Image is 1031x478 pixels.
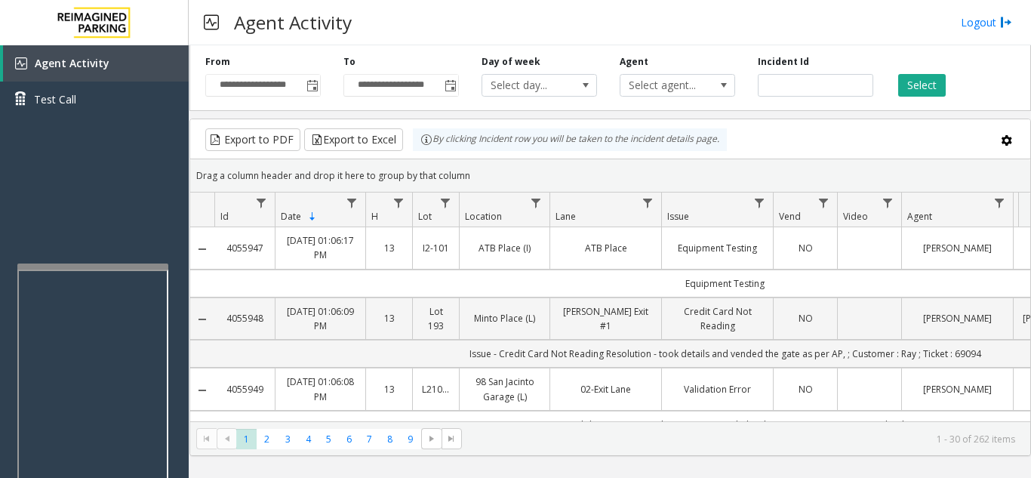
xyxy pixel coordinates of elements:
[426,433,438,445] span: Go to the next page
[15,57,27,69] img: 'icon'
[278,429,298,449] span: Page 3
[469,375,540,403] a: 98 San Jacinto Garage (L)
[620,75,712,96] span: Select agent...
[306,211,319,223] span: Sortable
[413,128,727,151] div: By clicking Incident row you will be taken to the incident details page.
[342,193,362,213] a: Date Filter Menu
[749,193,770,213] a: Issue Filter Menu
[389,193,409,213] a: H Filter Menu
[223,311,266,325] a: 4055948
[559,241,652,255] a: ATB Place
[226,4,359,41] h3: Agent Activity
[205,128,300,151] button: Export to PDF
[285,233,356,262] a: [DATE] 01:06:17 PM
[482,75,574,96] span: Select day...
[281,210,301,223] span: Date
[469,241,540,255] a: ATB Place (I)
[556,210,576,223] span: Lane
[418,210,432,223] span: Lot
[257,429,277,449] span: Page 2
[911,311,1004,325] a: [PERSON_NAME]
[435,193,456,213] a: Lot Filter Menu
[779,210,801,223] span: Vend
[482,55,540,69] label: Day of week
[220,210,229,223] span: Id
[3,45,189,82] a: Agent Activity
[34,91,76,107] span: Test Call
[422,241,450,255] a: I2-101
[420,134,432,146] img: infoIcon.svg
[783,382,828,396] a: NO
[359,429,380,449] span: Page 7
[319,429,339,449] span: Page 5
[783,241,828,255] a: NO
[559,304,652,333] a: [PERSON_NAME] Exit #1
[204,4,219,41] img: pageIcon
[339,429,359,449] span: Page 6
[236,429,257,449] span: Page 1
[190,313,214,325] a: Collapse Details
[375,241,403,255] a: 13
[465,210,502,223] span: Location
[422,382,450,396] a: L21065900
[251,193,272,213] a: Id Filter Menu
[400,429,420,449] span: Page 9
[799,242,813,254] span: NO
[298,429,319,449] span: Page 4
[671,304,764,333] a: Credit Card Not Reading
[421,428,442,449] span: Go to the next page
[375,311,403,325] a: 13
[304,128,403,151] button: Export to Excel
[620,55,648,69] label: Agent
[303,75,320,96] span: Toggle popup
[638,193,658,213] a: Lane Filter Menu
[907,210,932,223] span: Agent
[190,162,1030,189] div: Drag a column header and drop it here to group by that column
[380,429,400,449] span: Page 8
[667,210,689,223] span: Issue
[783,311,828,325] a: NO
[799,383,813,396] span: NO
[422,304,450,333] a: Lot 193
[190,243,214,255] a: Collapse Details
[814,193,834,213] a: Vend Filter Menu
[285,375,356,403] a: [DATE] 01:06:08 PM
[898,74,946,97] button: Select
[371,210,378,223] span: H
[671,382,764,396] a: Validation Error
[442,75,458,96] span: Toggle popup
[190,384,214,396] a: Collapse Details
[343,55,355,69] label: To
[35,56,109,70] span: Agent Activity
[911,382,1004,396] a: [PERSON_NAME]
[799,312,813,325] span: NO
[223,241,266,255] a: 4055947
[190,193,1030,421] div: Data table
[445,433,457,445] span: Go to the last page
[205,55,230,69] label: From
[843,210,868,223] span: Video
[469,311,540,325] a: Minto Place (L)
[285,304,356,333] a: [DATE] 01:06:09 PM
[559,382,652,396] a: 02-Exit Lane
[471,433,1015,446] kendo-pager-info: 1 - 30 of 262 items
[223,382,266,396] a: 4055949
[375,382,403,396] a: 13
[911,241,1004,255] a: [PERSON_NAME]
[526,193,546,213] a: Location Filter Menu
[961,14,1012,30] a: Logout
[671,241,764,255] a: Equipment Testing
[1000,14,1012,30] img: logout
[989,193,1010,213] a: Agent Filter Menu
[758,55,809,69] label: Incident Id
[878,193,898,213] a: Video Filter Menu
[442,428,462,449] span: Go to the last page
